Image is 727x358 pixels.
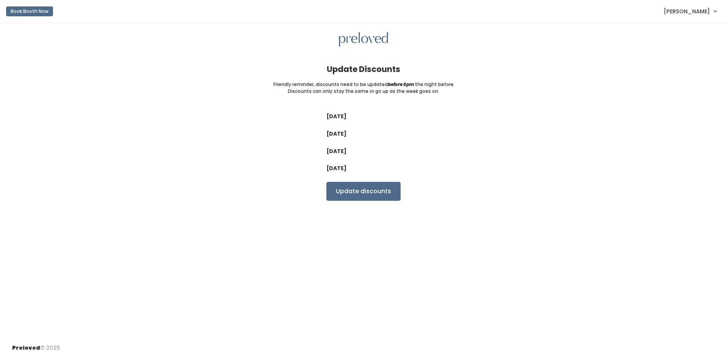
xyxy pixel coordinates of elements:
h4: Update Discounts [327,65,400,73]
label: [DATE] [326,130,346,138]
span: [PERSON_NAME] [664,7,710,16]
small: Friendly reminder, discounts need to be updated the night before [273,81,454,88]
label: [DATE] [326,113,346,120]
label: [DATE] [326,164,346,172]
a: [PERSON_NAME] [656,3,724,19]
input: Update discounts [326,182,401,201]
label: [DATE] [326,147,346,155]
i: before 6pm [388,81,414,88]
img: preloved logo [339,32,388,47]
button: Book Booth Now [6,6,53,16]
small: Discounts can only stay the same or go up as the week goes on. [288,88,439,95]
div: © 2025 [12,338,60,352]
span: Preloved [12,344,40,352]
a: Book Booth Now [6,3,53,20]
